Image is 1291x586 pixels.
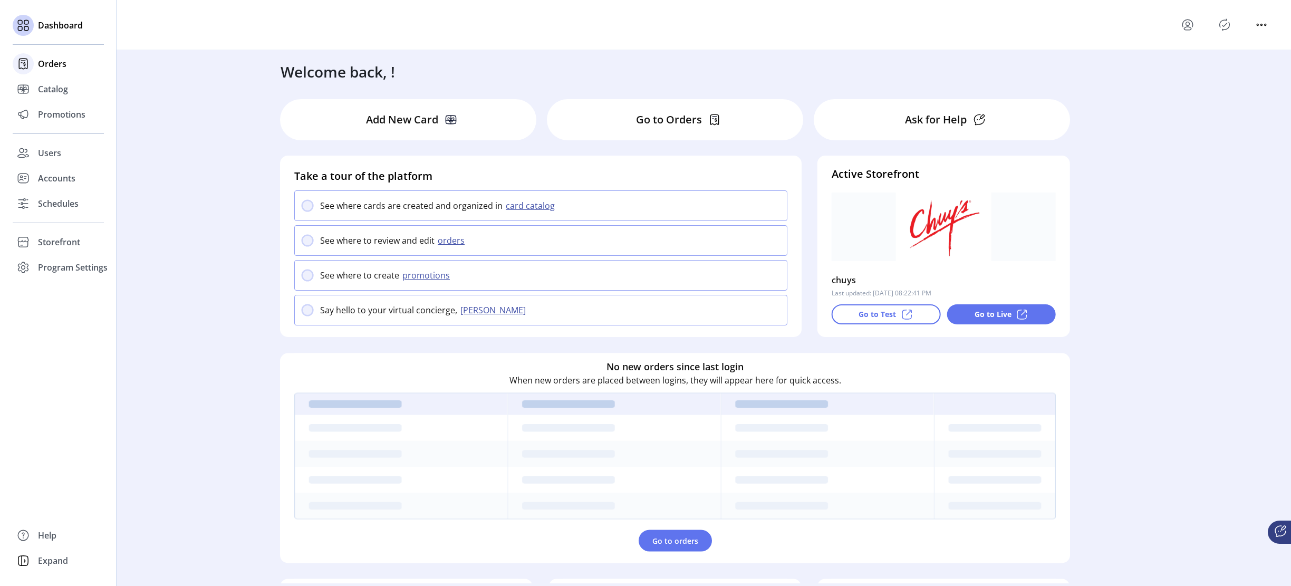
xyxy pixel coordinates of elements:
span: Go to orders [652,535,698,546]
button: promotions [399,269,456,282]
button: card catalog [503,199,561,212]
span: Expand [38,554,68,567]
span: Storefront [38,236,80,248]
h4: Active Storefront [832,166,1056,182]
button: Publisher Panel [1216,16,1233,33]
p: Add New Card [366,112,438,128]
span: Help [38,529,56,542]
button: menu [1253,16,1270,33]
button: menu [1179,16,1196,33]
h4: Take a tour of the platform [294,168,787,184]
p: Go to Test [859,309,896,320]
button: Go to orders [639,530,712,551]
h6: No new orders since last login [606,359,744,373]
h3: Welcome back, ! [281,61,395,83]
span: Dashboard [38,19,83,32]
span: Schedules [38,197,79,210]
p: chuys [832,272,856,289]
p: See where to create [320,269,399,282]
button: [PERSON_NAME] [457,304,532,316]
span: Program Settings [38,261,108,274]
span: Promotions [38,108,85,121]
button: orders [435,234,471,247]
span: Orders [38,57,66,70]
p: Last updated: [DATE] 08:22:41 PM [832,289,931,298]
p: Go to Orders [636,112,702,128]
p: See where to review and edit [320,234,435,247]
p: When new orders are placed between logins, they will appear here for quick access. [509,373,841,386]
p: See where cards are created and organized in [320,199,503,212]
span: Catalog [38,83,68,95]
span: Users [38,147,61,159]
p: Go to Live [975,309,1011,320]
p: Say hello to your virtual concierge, [320,304,457,316]
p: Ask for Help [905,112,967,128]
span: Accounts [38,172,75,185]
